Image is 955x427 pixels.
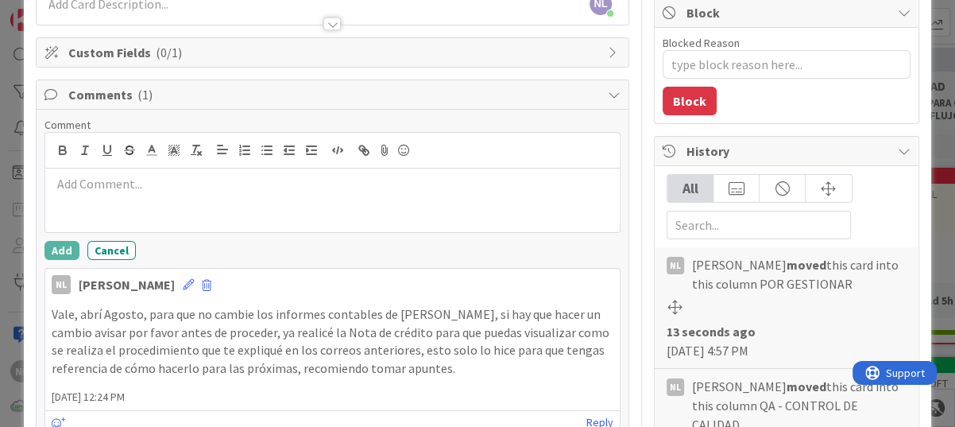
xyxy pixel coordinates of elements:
[79,275,175,294] div: [PERSON_NAME]
[45,389,620,406] span: [DATE] 12:24 PM
[68,85,600,104] span: Comments
[156,45,182,60] span: ( 0/1 )
[787,378,826,394] b: moved
[68,43,600,62] span: Custom Fields
[667,378,684,396] div: NL
[52,305,613,378] p: Vale, abrí Agosto, para que no cambie los informes contables de [PERSON_NAME], si hay que hacer u...
[787,257,826,273] b: moved
[663,36,740,50] label: Blocked Reason
[692,255,907,293] span: [PERSON_NAME] this card into this column POR GESTIONAR
[663,87,717,115] button: Block
[137,87,153,103] span: ( 1 )
[686,3,890,22] span: Block
[667,257,684,274] div: NL
[33,2,72,21] span: Support
[667,175,713,202] div: All
[667,324,756,340] b: 13 seconds ago
[667,211,851,239] input: Search...
[52,275,71,294] div: NL
[686,142,890,161] span: History
[87,241,136,260] button: Cancel
[667,322,907,360] div: [DATE] 4:57 PM
[44,241,79,260] button: Add
[44,118,91,132] span: Comment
